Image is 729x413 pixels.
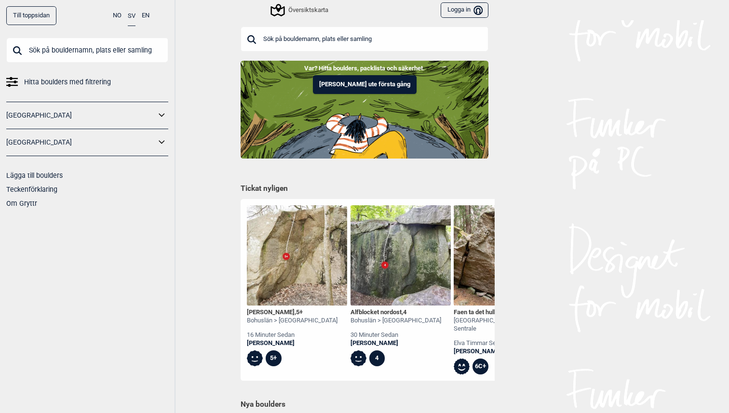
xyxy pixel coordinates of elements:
[6,75,168,89] a: Hitta boulders med filtrering
[454,317,554,333] div: [GEOGRAPHIC_DATA] og o > Sentrale
[142,6,149,25] button: EN
[247,308,337,317] div: [PERSON_NAME] ,
[454,308,554,317] div: Faen ta det hullet , Ψ
[266,350,282,366] div: 5+
[6,108,156,122] a: [GEOGRAPHIC_DATA]
[241,184,488,194] h1: Tickat nyligen
[403,308,406,316] span: 4
[351,331,441,339] div: 30 minuter sedan
[247,317,337,325] div: Bohuslän > [GEOGRAPHIC_DATA]
[6,6,56,25] a: Till toppsidan
[6,186,57,193] a: Teckenförklaring
[247,205,347,306] img: Bakom Alf 190527
[351,205,451,306] img: Alfblocket nordost 210829
[6,38,168,63] input: Sök på bouldernamn, plats eller samling
[441,2,488,18] button: Logga in
[241,400,488,409] h1: Nya boulders
[351,317,441,325] div: Bohuslän > [GEOGRAPHIC_DATA]
[272,4,328,16] div: Översiktskarta
[241,27,488,52] input: Sök på bouldernamn, plats eller samling
[7,64,722,73] p: Var? Hitta boulders, packlista och säkerhet.
[369,350,385,366] div: 4
[247,339,337,347] a: [PERSON_NAME]
[6,172,63,179] a: Lägga till boulders
[454,339,554,347] div: elva timmar sedan
[241,61,488,158] img: Indoor to outdoor
[296,308,303,316] span: 5+
[454,205,554,306] img: Faen ta det hullet
[24,75,111,89] span: Hitta boulders med filtrering
[247,331,337,339] div: 16 minuter sedan
[351,308,441,317] div: Alfblocket nordost ,
[351,339,441,347] a: [PERSON_NAME]
[313,75,417,94] button: [PERSON_NAME] ute första gång
[454,347,554,356] a: [PERSON_NAME]
[128,6,135,26] button: SV
[113,6,121,25] button: NO
[6,200,37,207] a: Om Gryttr
[472,359,488,374] div: 6C+
[6,135,156,149] a: [GEOGRAPHIC_DATA]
